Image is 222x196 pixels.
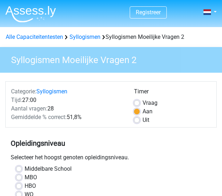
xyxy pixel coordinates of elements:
[36,88,67,95] a: Syllogismen
[143,107,153,116] label: Aan
[6,113,129,122] div: 51,8%
[134,87,211,99] div: Timer
[25,165,72,173] label: Middelbare School
[11,105,47,112] span: Aantal vragen:
[143,99,158,107] label: Vraag
[5,6,56,22] img: Assessly
[11,114,67,120] span: Gemiddelde % correct:
[6,33,63,40] a: Alle Capaciteitentesten
[25,173,37,182] label: MBO
[11,136,211,150] h5: Opleidingsniveau
[143,116,149,124] label: Uit
[69,33,100,40] a: Syllogismen
[8,52,217,66] h3: Syllogismen Moeilijke Vragen 2
[6,104,129,113] div: 28
[11,97,22,103] span: Tijd:
[25,182,36,190] label: HBO
[136,9,161,16] a: Registreer
[6,96,129,104] div: 27:00
[11,88,36,95] span: Categorie:
[5,153,217,165] div: Selecteer het hoogst genoten opleidingsniveau.
[3,33,219,41] div: Syllogismen Moeilijke Vragen 2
